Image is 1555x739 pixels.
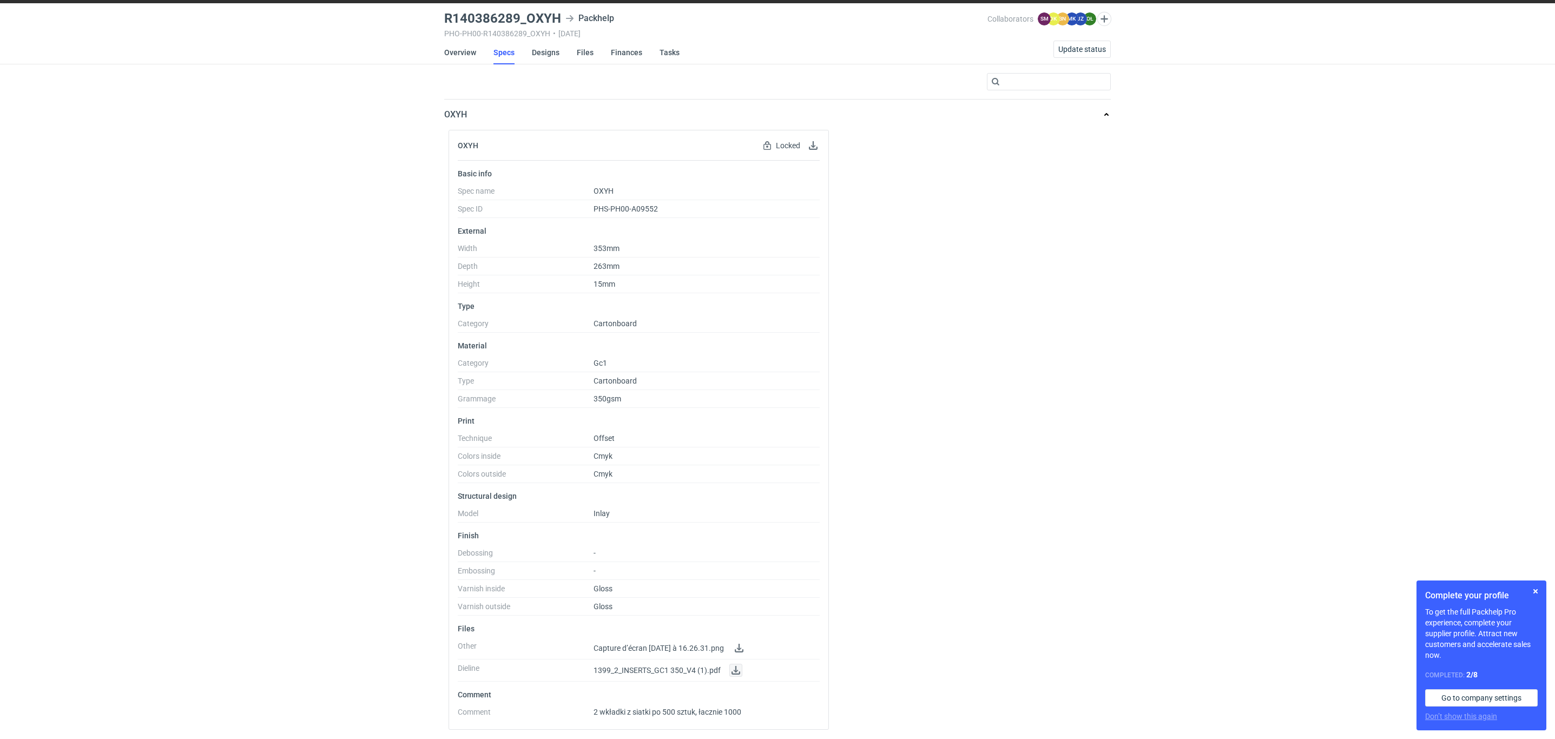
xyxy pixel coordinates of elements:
dt: Height [458,280,594,293]
dt: Varnish inside [458,584,594,598]
p: Finish [458,531,820,540]
a: Files [577,41,594,64]
span: - [594,566,596,575]
button: Skip for now [1529,585,1542,598]
span: 1399_2_INSERTS_GC1 350_V4 (1).pdf [594,666,721,675]
button: Edit collaborators [1097,12,1111,26]
span: Capture d’écran [DATE] à 16.26.31.png [594,644,724,652]
figcaption: JZ [1074,12,1087,25]
span: OXYH [594,187,614,195]
span: Cmyk [594,470,612,478]
p: Material [458,341,820,350]
span: Cartonboard [594,377,637,385]
dt: Comment [458,708,594,721]
span: Gloss [594,584,612,593]
h1: Complete your profile [1425,589,1538,602]
span: Cmyk [594,452,612,460]
div: PHO-PH00-R140386289_OXYH [DATE] [444,29,987,38]
figcaption: OŁ [1083,12,1096,25]
dt: Spec name [458,187,594,200]
span: - [594,549,596,557]
figcaption: DK [1047,12,1060,25]
figcaption: MK [1065,12,1078,25]
span: 2 wkładki z siatki po 500 sztuk, łacznie 1000 [594,708,741,716]
span: 350gsm [594,394,621,403]
dt: Grammage [458,394,594,408]
a: Tasks [660,41,680,64]
dt: Type [458,377,594,390]
button: Download specification [807,139,820,152]
span: Inlay [594,509,610,518]
p: Type [458,302,820,311]
p: External [458,227,820,235]
dt: Technique [458,434,594,447]
dt: Varnish outside [458,602,594,616]
dt: Embossing [458,566,594,580]
a: Go to company settings [1425,689,1538,707]
p: Print [458,417,820,425]
figcaption: BN [1056,12,1069,25]
figcaption: SM [1038,12,1051,25]
p: Basic info [458,169,820,178]
button: Don’t show this again [1425,711,1497,722]
span: • [553,29,556,38]
p: To get the full Packhelp Pro experience, complete your supplier profile. Attract new customers an... [1425,606,1538,661]
dt: Debossing [458,549,594,562]
span: Gc1 [594,359,607,367]
dt: Model [458,509,594,523]
span: Cartonboard [594,319,637,328]
a: Specs [493,41,515,64]
span: 15mm [594,280,615,288]
span: PHS-PH00-A09552 [594,204,658,213]
dt: Other [458,642,594,659]
dt: Width [458,244,594,258]
p: Files [458,624,820,633]
span: Gloss [594,602,612,611]
div: Packhelp [565,12,614,25]
span: 353mm [594,244,620,253]
span: 263mm [594,262,620,270]
a: Overview [444,41,476,64]
a: Designs [532,41,559,64]
p: Comment [458,690,820,699]
h2: OXYH [458,141,478,150]
dt: Category [458,319,594,333]
div: Locked [761,139,802,152]
span: Collaborators [987,15,1033,23]
button: Update status [1053,41,1111,58]
a: Finances [611,41,642,64]
dt: Spec ID [458,204,594,218]
dt: Dieline [458,664,594,682]
strong: 2 / 8 [1466,670,1478,679]
p: Structural design [458,492,820,500]
h3: R140386289_OXYH [444,12,561,25]
div: Completed: [1425,669,1538,681]
dt: Depth [458,262,594,275]
p: OXYH [444,108,467,121]
dt: Colors inside [458,452,594,465]
dt: Colors outside [458,470,594,483]
span: Update status [1058,45,1106,53]
span: Offset [594,434,615,443]
dt: Category [458,359,594,372]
